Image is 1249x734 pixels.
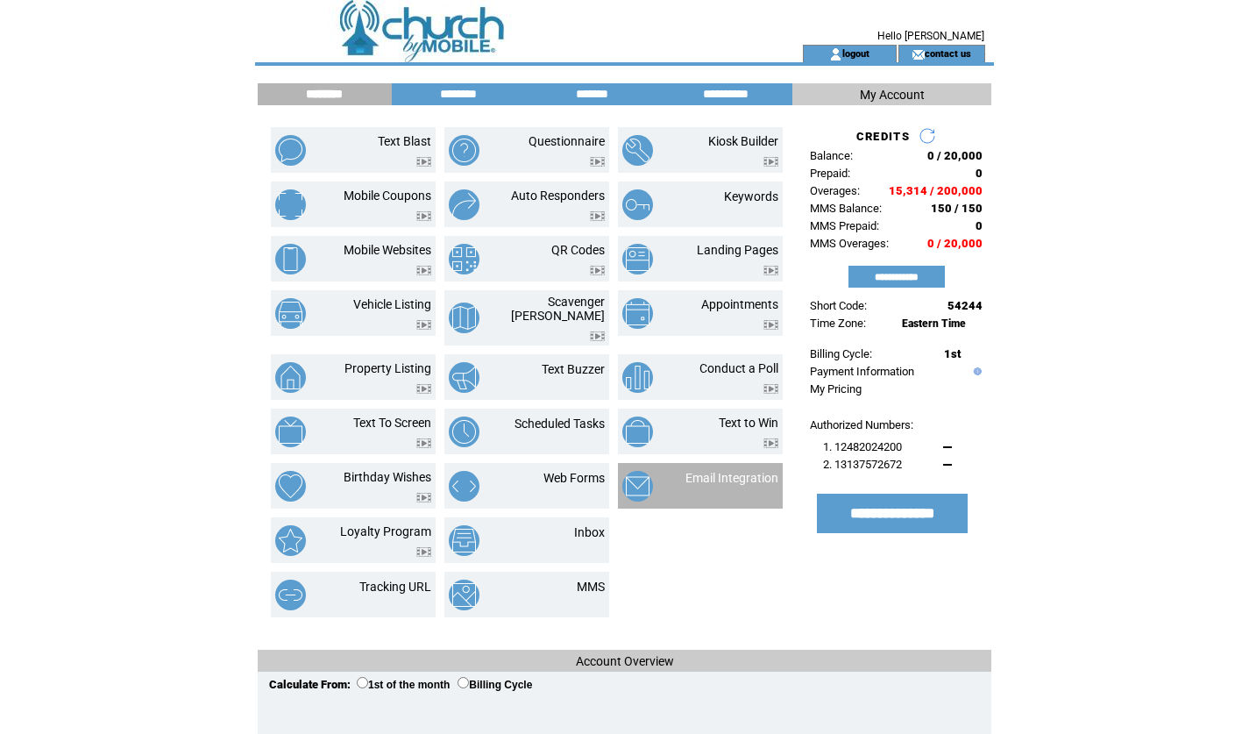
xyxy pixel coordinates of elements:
a: Tracking URL [359,580,431,594]
a: Vehicle Listing [353,297,431,311]
a: Scheduled Tasks [515,417,605,431]
img: video.png [416,384,431,394]
img: help.gif [969,367,982,375]
img: video.png [763,384,778,394]
img: email-integration.png [622,471,653,502]
a: Text To Screen [353,416,431,430]
img: scheduled-tasks.png [449,417,479,447]
img: mms.png [449,580,479,610]
a: Payment Information [810,365,914,378]
img: loyalty-program.png [275,525,306,556]
a: Email Integration [685,471,778,485]
img: contact_us_icon.gif [912,47,925,61]
img: mobile-coupons.png [275,189,306,220]
img: video.png [763,320,778,330]
a: Property Listing [344,361,431,375]
a: QR Codes [551,243,605,257]
img: keywords.png [622,189,653,220]
span: 0 [976,167,983,180]
img: video.png [763,438,778,448]
a: Inbox [574,525,605,539]
img: kiosk-builder.png [622,135,653,166]
img: video.png [763,157,778,167]
img: video.png [416,438,431,448]
span: 54244 [947,299,983,312]
a: Mobile Coupons [344,189,431,203]
span: 15,314 / 200,000 [889,184,983,197]
span: MMS Balance: [810,202,882,215]
img: text-buzzer.png [449,362,479,393]
img: video.png [416,266,431,275]
span: 0 / 20,000 [927,237,983,250]
a: Text Blast [378,134,431,148]
span: 1. 12482024200 [823,440,902,453]
img: text-to-screen.png [275,417,306,447]
img: web-forms.png [449,471,479,502]
img: questionnaire.png [449,135,479,166]
a: Mobile Websites [344,243,431,257]
a: Scavenger [PERSON_NAME] [511,295,605,323]
a: Appointments [701,297,778,311]
img: video.png [590,266,605,275]
img: tracking-url.png [275,580,306,610]
img: auto-responders.png [449,189,479,220]
a: contact us [925,47,971,59]
a: Conduct a Poll [699,361,778,375]
span: 1st [944,347,961,360]
span: Prepaid: [810,167,850,180]
a: Questionnaire [529,134,605,148]
img: video.png [416,157,431,167]
img: text-to-win.png [622,417,653,447]
span: Balance: [810,149,853,162]
span: Time Zone: [810,317,866,330]
span: Overages: [810,184,860,197]
span: Calculate From: [269,678,351,691]
img: property-listing.png [275,362,306,393]
img: appointments.png [622,298,653,329]
a: My Pricing [810,382,862,396]
span: Eastern Time [902,317,966,330]
a: Text to Win [719,416,778,430]
img: video.png [590,331,605,341]
a: logout [842,47,869,59]
span: 2. 13137572672 [823,458,902,471]
a: Birthday Wishes [344,470,431,484]
span: Account Overview [576,654,674,668]
img: account_icon.gif [829,47,842,61]
img: video.png [416,547,431,557]
label: Billing Cycle [458,679,532,691]
a: MMS [577,580,605,594]
span: MMS Overages: [810,237,889,250]
span: MMS Prepaid: [810,219,879,232]
img: video.png [416,320,431,330]
img: video.png [763,266,778,275]
img: video.png [590,211,605,221]
span: Short Code: [810,299,867,312]
img: birthday-wishes.png [275,471,306,502]
a: Text Buzzer [542,362,605,376]
span: My Account [860,88,925,102]
img: landing-pages.png [622,244,653,274]
img: conduct-a-poll.png [622,362,653,393]
a: Auto Responders [511,189,605,203]
a: Keywords [724,189,778,203]
span: 0 [976,219,983,232]
span: 0 / 20,000 [927,149,983,162]
img: video.png [416,211,431,221]
input: 1st of the month [357,677,368,688]
img: scavenger-hunt.png [449,303,479,333]
span: CREDITS [856,130,910,143]
img: mobile-websites.png [275,244,306,274]
a: Web Forms [543,471,605,485]
input: Billing Cycle [458,677,469,688]
img: text-blast.png [275,135,306,166]
span: Authorized Numbers: [810,418,913,431]
span: Billing Cycle: [810,347,872,360]
img: video.png [416,493,431,502]
img: vehicle-listing.png [275,298,306,329]
span: 150 / 150 [931,202,983,215]
img: inbox.png [449,525,479,556]
a: Kiosk Builder [708,134,778,148]
a: Landing Pages [697,243,778,257]
a: Loyalty Program [340,524,431,538]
